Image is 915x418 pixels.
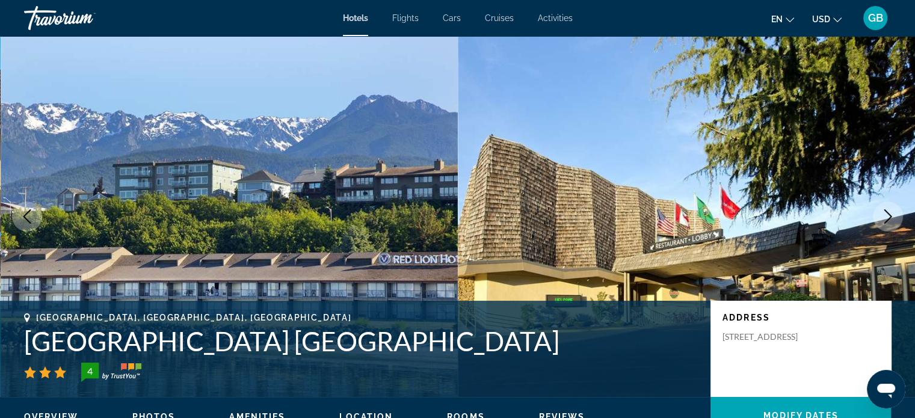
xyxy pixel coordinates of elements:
[812,14,830,24] span: USD
[860,5,891,31] button: User Menu
[78,364,102,378] div: 4
[81,363,141,382] img: TrustYou guest rating badge
[443,13,461,23] a: Cars
[812,10,842,28] button: Change currency
[867,370,905,408] iframe: Button to launch messaging window
[868,12,883,24] span: GB
[873,201,903,232] button: Next image
[36,313,351,322] span: [GEOGRAPHIC_DATA], [GEOGRAPHIC_DATA], [GEOGRAPHIC_DATA]
[771,10,794,28] button: Change language
[722,313,879,322] p: Address
[343,13,368,23] a: Hotels
[538,13,573,23] a: Activities
[24,325,698,357] h1: [GEOGRAPHIC_DATA] [GEOGRAPHIC_DATA]
[485,13,514,23] a: Cruises
[12,201,42,232] button: Previous image
[771,14,783,24] span: en
[392,13,419,23] a: Flights
[24,2,144,34] a: Travorium
[722,331,819,342] p: [STREET_ADDRESS]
